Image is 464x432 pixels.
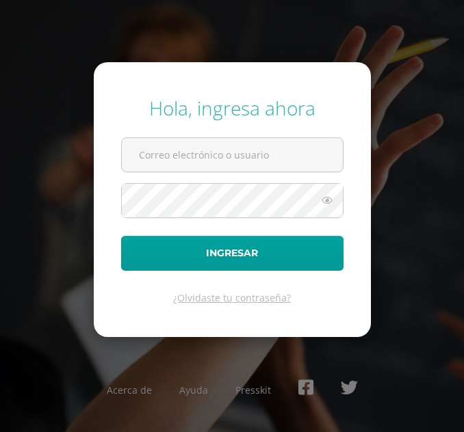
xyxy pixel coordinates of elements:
button: Ingresar [121,236,344,271]
input: Correo electrónico o usuario [122,138,343,172]
a: Presskit [235,383,271,396]
a: Acerca de [107,383,152,396]
a: ¿Olvidaste tu contraseña? [173,291,291,304]
a: Ayuda [179,383,208,396]
div: Hola, ingresa ahora [121,95,344,121]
